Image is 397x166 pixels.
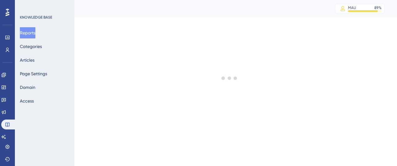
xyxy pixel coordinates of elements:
button: Page Settings [20,68,47,79]
button: Categories [20,41,42,52]
div: MAU [348,5,356,10]
div: KNOWLEDGE BASE [20,15,52,20]
button: Articles [20,55,34,66]
div: 89 % [374,5,381,10]
button: Reports [20,27,35,38]
button: Access [20,95,34,107]
button: Domain [20,82,35,93]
